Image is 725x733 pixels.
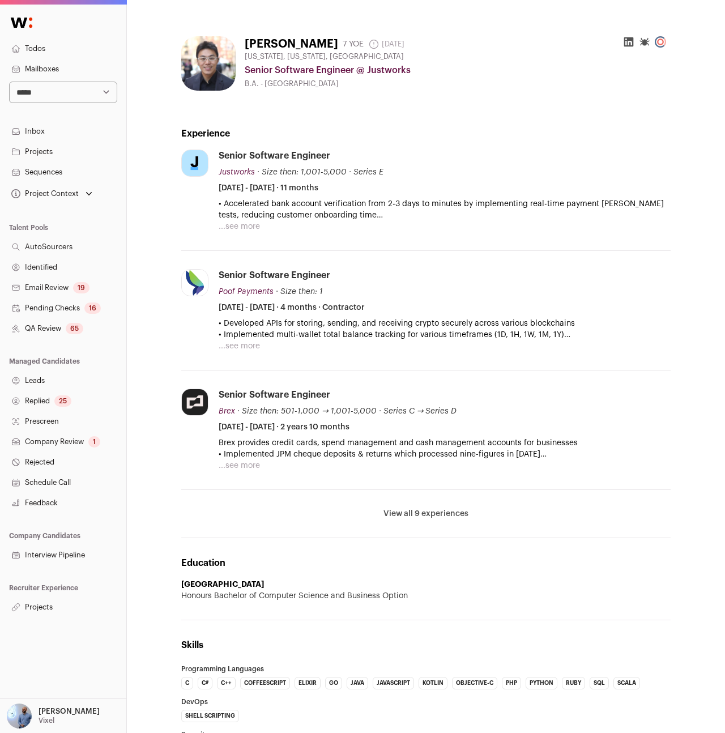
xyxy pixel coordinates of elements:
[198,677,212,689] li: C#
[526,677,557,689] li: Python
[502,677,521,689] li: PHP
[219,329,671,340] p: • Implemented multi-wallet total balance tracking for various timeframes (1D, 1H, 1W, 1M, 1Y)
[237,407,377,415] span: · Size then: 501-1,000 → 1,001-5,000
[373,677,414,689] li: JavaScript
[7,704,32,728] img: 97332-medium_jpg
[590,677,609,689] li: SQL
[181,677,193,689] li: C
[219,168,255,176] span: Justworks
[181,590,671,602] div: Honours Bachelor of Computer Science and Business Option
[419,677,447,689] li: Kotlin
[5,11,39,34] img: Wellfound
[245,52,404,61] span: [US_STATE], [US_STATE], [GEOGRAPHIC_DATA]
[181,710,239,722] li: Shell Scripting
[452,677,497,689] li: Objective-C
[219,421,349,433] span: [DATE] - [DATE] · 2 years 10 months
[219,407,235,415] span: Brex
[257,168,347,176] span: · Size then: 1,001-5,000
[276,288,323,296] span: · Size then: 1
[349,167,351,178] span: ·
[9,189,79,198] div: Project Context
[295,677,321,689] li: Elixir
[245,63,671,77] div: Senior Software Engineer @ Justworks
[379,406,381,417] span: ·
[219,449,671,460] p: • Implemented JPM cheque deposits & returns which processed nine-figures in [DATE]
[66,323,83,334] div: 65
[84,302,101,314] div: 16
[343,39,364,50] div: 7 YOE
[347,677,368,689] li: Java
[181,581,264,589] strong: [GEOGRAPHIC_DATA]
[181,556,671,570] h2: Education
[219,221,260,232] button: ...see more
[245,36,338,52] h1: [PERSON_NAME]
[562,677,585,689] li: Ruby
[219,389,330,401] div: Senior Software Engineer
[219,288,274,296] span: Poof Payments
[217,677,236,689] li: C++
[39,707,100,716] p: [PERSON_NAME]
[219,198,671,221] p: • Accelerated bank account verification from 2-3 days to minutes by implementing real-time paymen...
[182,150,208,176] img: a341b9c0560670fecacade8caa865deb555676ff14e94871ec671220f1ca152b.png
[240,677,290,689] li: CoffeeScript
[368,39,404,50] span: [DATE]
[73,282,89,293] div: 19
[9,186,95,202] button: Open dropdown
[219,340,260,352] button: ...see more
[219,182,318,194] span: [DATE] - [DATE] · 11 months
[219,318,671,329] p: • Developed APIs for storing, sending, and receiving crypto securely across various blockchains
[383,508,468,519] button: View all 9 experiences
[219,302,365,313] span: [DATE] - [DATE] · 4 months · Contractor
[353,168,383,176] span: Series E
[245,79,671,88] div: B.A. - [GEOGRAPHIC_DATA]
[181,698,671,705] h3: DevOps
[219,460,260,471] button: ...see more
[181,666,671,672] h3: Programming Languages
[182,270,208,296] img: 55be2636ddf08bdea4963a2b6740570f285e411bf11cac418b99ffda644a5dda.png
[181,638,671,652] h2: Skills
[182,389,208,415] img: 6081f9862568a843031b21213763e4648631c3c8ecad2c7084f42a271e214b5e.jpg
[325,677,342,689] li: Go
[88,436,100,448] div: 1
[5,704,102,728] button: Open dropdown
[39,716,54,725] p: Vixel
[383,407,457,415] span: Series C → Series D
[181,36,236,91] img: 70441e39614b6f6683d68939164f1e96d16228f6e999b4c906d325041d3d3ffb.jpg
[219,150,330,162] div: Senior Software Engineer
[54,395,71,407] div: 25
[613,677,640,689] li: Scala
[219,269,330,282] div: Senior Software Engineer
[219,437,671,449] p: Brex provides credit cards, spend management and cash management accounts for businesses
[181,127,671,140] h2: Experience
